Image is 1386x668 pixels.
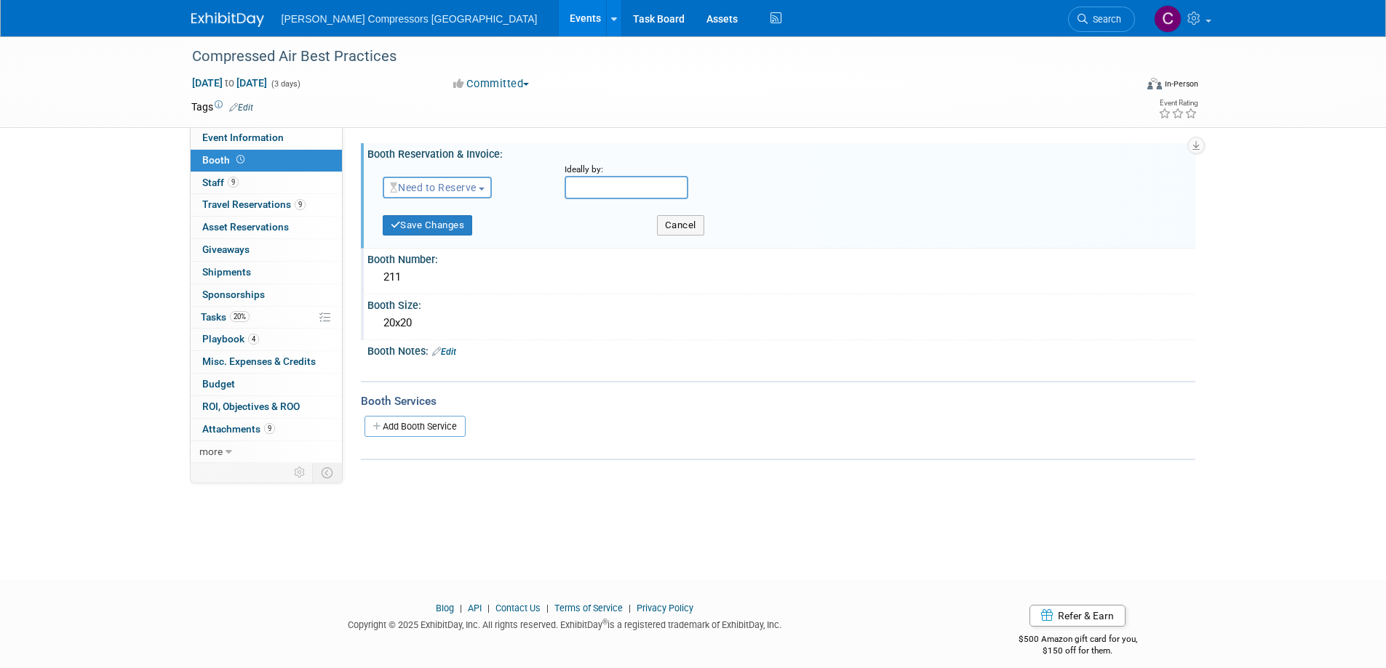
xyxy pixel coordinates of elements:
[383,215,473,236] button: Save Changes
[191,150,342,172] a: Booth
[367,249,1195,267] div: Booth Number:
[202,333,259,345] span: Playbook
[201,311,250,323] span: Tasks
[191,127,342,149] a: Event Information
[191,419,342,440] a: Attachments9
[202,177,239,188] span: Staff
[229,102,253,113] a: Edit
[228,177,239,188] span: 9
[191,307,342,329] a: Tasks20%
[484,603,493,613] span: |
[367,294,1195,313] div: Booth Size:
[432,347,456,357] a: Edit
[1164,79,1198,89] div: In-Person
[202,266,251,278] span: Shipments
[378,312,1184,334] div: 20x20
[1147,78,1162,89] img: Format-Inperson.png
[367,340,1195,359] div: Booth Notes:
[199,446,223,457] span: more
[361,393,1195,409] div: Booth Services
[565,164,1160,176] div: Ideally by:
[1049,76,1199,97] div: Event Format
[602,618,608,626] sup: ®
[202,221,289,233] span: Asset Reservations
[287,463,313,482] td: Personalize Event Tab Strip
[191,262,342,283] a: Shipments
[202,198,306,210] span: Travel Reservations
[230,311,250,322] span: 20%
[468,603,482,613] a: API
[191,351,342,373] a: Misc. Expenses & Credits
[1068,7,1135,32] a: Search
[202,154,247,166] span: Booth
[191,217,342,238] a: Asset Reservations
[554,603,623,613] a: Terms of Service
[202,355,316,367] span: Misc. Expenses & Credits
[1029,605,1126,627] a: Refer & Earn
[390,182,477,193] span: Need to Reserve
[191,374,342,395] a: Budget
[378,266,1184,289] div: 211
[295,199,306,210] span: 9
[1154,5,1182,33] img: Crystal Wilson
[187,44,1113,70] div: Compressed Air Best Practices
[191,12,264,27] img: ExhibitDay
[282,13,538,25] span: [PERSON_NAME] Compressors [GEOGRAPHIC_DATA]
[202,378,235,390] span: Budget
[191,172,342,194] a: Staff9
[448,76,535,92] button: Committed
[495,603,541,613] a: Contact Us
[365,416,466,437] a: Add Booth Service
[456,603,466,613] span: |
[1088,14,1121,25] span: Search
[657,215,704,236] button: Cancel
[248,334,259,345] span: 4
[1158,100,1198,107] div: Event Rating
[191,329,342,350] a: Playbook4
[191,396,342,418] a: ROI, Objectives & ROO
[383,177,493,198] button: Need to Reserve
[223,77,236,89] span: to
[191,615,939,632] div: Copyright © 2025 ExhibitDay, Inc. All rights reserved. ExhibitDay is a registered trademark of Ex...
[234,154,247,165] span: Booth not reserved yet
[270,79,300,89] span: (3 days)
[367,143,1195,161] div: Booth Reservation & Invoice:
[191,194,342,216] a: Travel Reservations9
[202,244,250,255] span: Giveaways
[202,401,300,412] span: ROI, Objectives & ROO
[202,289,265,300] span: Sponsorships
[202,423,275,435] span: Attachments
[637,603,693,613] a: Privacy Policy
[543,603,552,613] span: |
[312,463,342,482] td: Toggle Event Tabs
[191,284,342,306] a: Sponsorships
[191,100,253,114] td: Tags
[191,76,268,89] span: [DATE] [DATE]
[191,239,342,261] a: Giveaways
[436,603,454,613] a: Blog
[264,423,275,434] span: 9
[960,645,1195,657] div: $150 off for them.
[625,603,634,613] span: |
[202,132,284,143] span: Event Information
[960,624,1195,657] div: $500 Amazon gift card for you,
[191,441,342,463] a: more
